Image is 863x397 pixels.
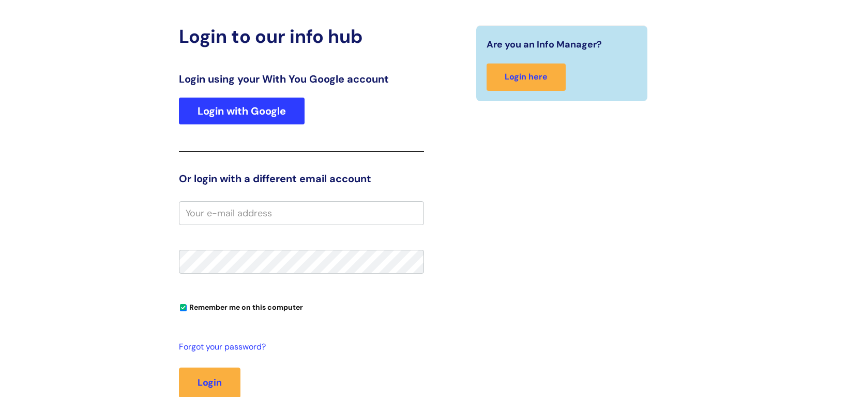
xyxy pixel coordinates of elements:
h3: Or login with a different email account [179,172,424,185]
input: Your e-mail address [179,201,424,225]
input: Remember me on this computer [180,305,187,311]
label: Remember me on this computer [179,300,303,312]
span: Are you an Info Manager? [487,36,602,53]
a: Login here [487,63,566,91]
a: Login with Google [179,98,305,124]
h2: Login to our info hub [179,25,424,47]
div: You can uncheck this option if you're logging in from a shared device [179,298,424,315]
h3: Login using your With You Google account [179,73,424,85]
a: Forgot your password? [179,340,419,355]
